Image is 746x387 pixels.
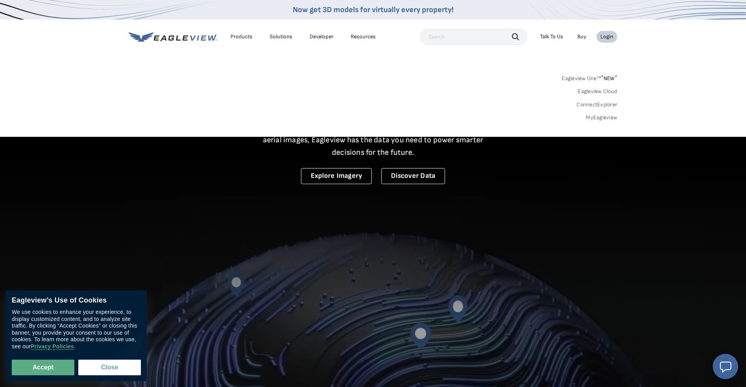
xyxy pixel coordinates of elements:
[231,33,252,40] div: Products
[301,168,372,184] a: Explore Imagery
[713,354,738,379] button: Open chat window
[78,360,141,375] button: Close
[293,5,454,14] a: Now get 3D models for virtually every property!
[540,33,563,40] div: Talk To Us
[577,33,586,40] a: Buy
[270,33,292,40] div: Solutions
[562,73,617,82] a: Eagleview One™*NEW*
[601,75,617,82] span: NEW
[31,343,74,350] a: Privacy Policies
[253,121,493,159] p: A new era starts here. Built on more than 3.5 billion high-resolution aerial images, Eagleview ha...
[381,168,445,184] a: Discover Data
[12,296,141,305] div: Eagleview’s Use of Cookies
[420,29,527,45] input: Search
[578,88,617,95] a: Eagleview Cloud
[577,101,617,108] a: ConnectExplorer
[310,33,333,40] a: Developer
[12,360,74,375] button: Accept
[600,33,613,40] div: Login
[586,114,617,121] a: MyEagleview
[12,309,141,350] div: We use cookies to enhance your experience, to display customized content, and to analyze site tra...
[351,33,376,40] div: Resources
